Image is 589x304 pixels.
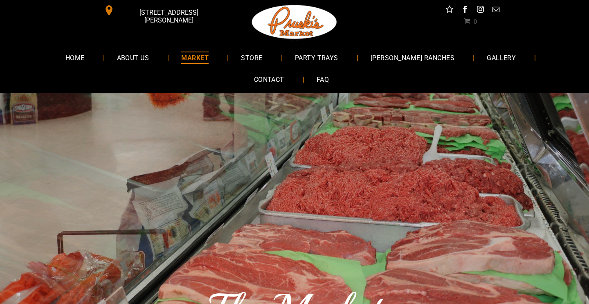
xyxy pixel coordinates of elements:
[491,4,501,17] a: email
[242,69,297,90] a: CONTACT
[474,47,528,68] a: GALLERY
[474,18,477,24] span: 0
[304,69,341,90] a: FAQ
[229,47,274,68] a: STORE
[53,47,97,68] a: HOME
[283,47,351,68] a: PARTY TRAYS
[460,4,470,17] a: facebook
[475,4,486,17] a: instagram
[105,47,162,68] a: ABOUT US
[169,47,221,68] a: MARKET
[98,4,223,17] a: [STREET_ADDRESS][PERSON_NAME]
[358,47,467,68] a: [PERSON_NAME] RANCHES
[444,4,455,17] a: Social network
[116,5,222,28] span: [STREET_ADDRESS][PERSON_NAME]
